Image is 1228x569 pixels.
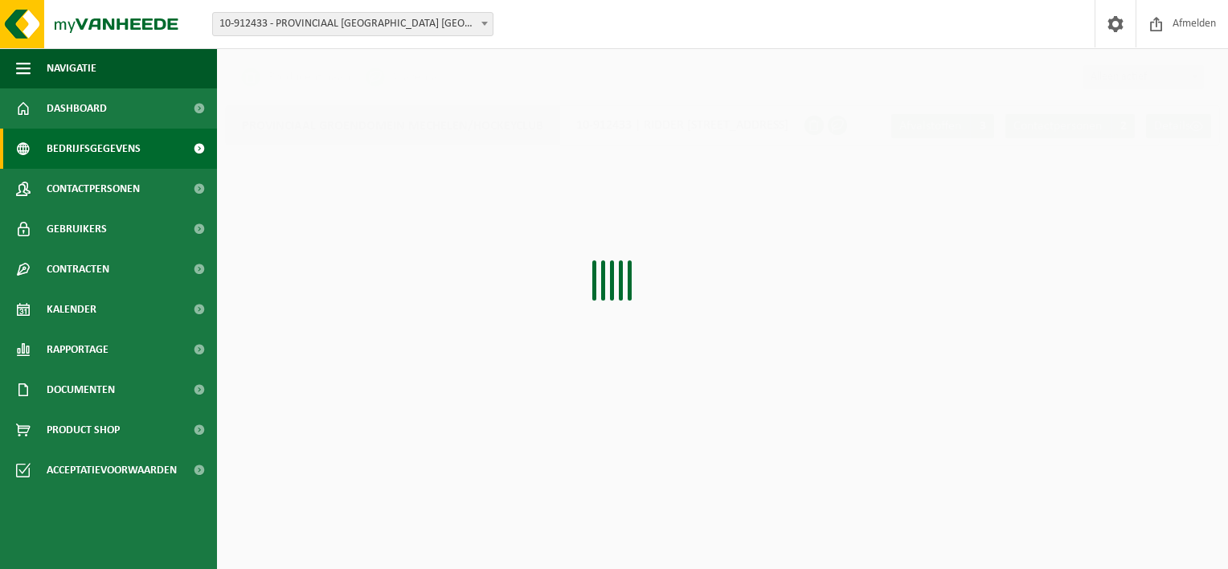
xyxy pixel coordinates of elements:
[1013,120,1102,133] span: Contactpersonen
[47,450,177,490] span: Acceptatievoorwaarden
[366,65,438,89] li: Vlarema
[212,12,493,36] span: 10-912433 - PROVINCIAAL GROENDOMEIN MECHELEN/HOCKEYCLUB - MECHELEN
[47,370,115,410] span: Documenten
[47,249,109,289] span: Contracten
[47,48,96,88] span: Navigatie
[1111,114,1135,138] span: 2
[1005,114,1135,138] a: Contactpersonen 2
[1146,114,1211,138] a: Details
[47,129,141,169] span: Bedrijfsgegevens
[1084,66,1203,88] span: Alleen actief
[47,88,107,129] span: Dashboard
[47,169,140,209] span: Contactpersonen
[47,209,107,249] span: Gebruikers
[226,106,560,145] span: PROVINCIAAL GROENDOMEIN MECHELEN/HOCKEYCLUB
[1083,65,1204,89] span: Alleen actief
[47,410,120,450] span: Product Shop
[225,105,804,145] div: 10-912433 | RIDDER [STREET_ADDRESS]
[899,120,961,133] span: Afvalstoffen
[47,289,96,330] span: Kalender
[1154,120,1190,133] span: Details
[891,114,994,138] a: Afvalstoffen 3
[213,13,493,35] span: 10-912433 - PROVINCIAAL GROENDOMEIN MECHELEN/HOCKEYCLUB - MECHELEN
[241,65,354,89] li: Producent naam
[970,114,994,138] span: 3
[47,330,108,370] span: Rapportage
